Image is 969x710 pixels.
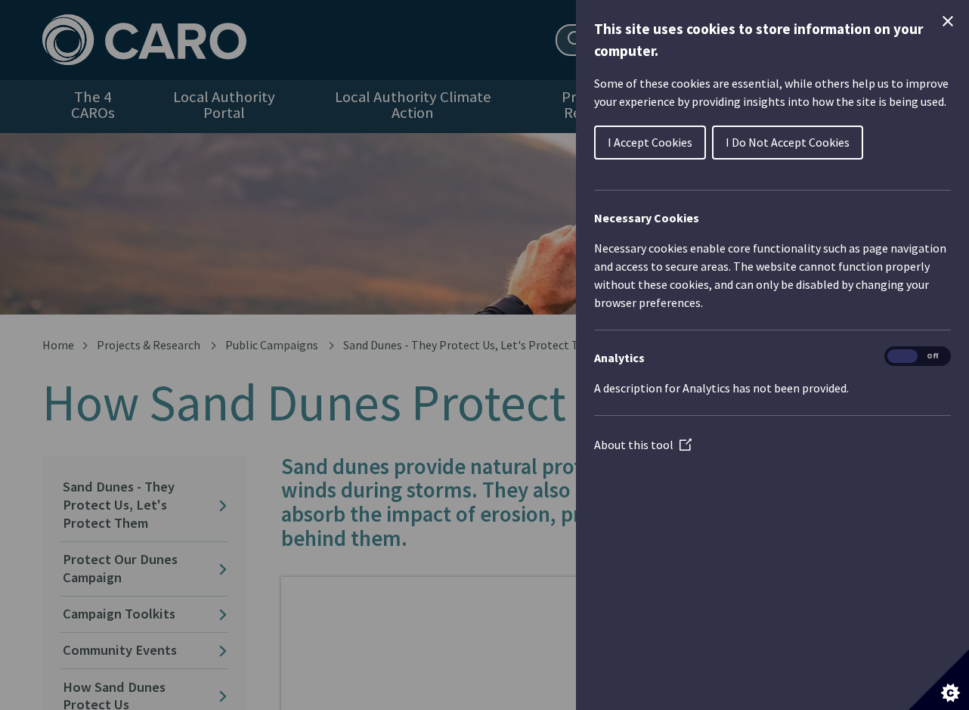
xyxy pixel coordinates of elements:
p: Some of these cookies are essential, while others help us to improve your experience by providing... [594,74,951,110]
span: I Accept Cookies [608,135,692,150]
button: I Accept Cookies [594,126,706,160]
h2: Necessary Cookies [594,209,951,227]
button: Close Cookie Control [939,12,957,30]
span: Off [918,349,948,364]
p: A description for Analytics has not been provided. [594,379,951,397]
h1: This site uses cookies to store information on your computer. [594,18,951,62]
span: I Do Not Accept Cookies [726,135,850,150]
span: On [887,349,918,364]
button: Set cookie preferences [909,650,969,710]
p: Necessary cookies enable core functionality such as page navigation and access to secure areas. T... [594,239,951,312]
a: About this tool [594,437,692,452]
h3: Analytics [594,349,951,367]
button: I Do Not Accept Cookies [712,126,863,160]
